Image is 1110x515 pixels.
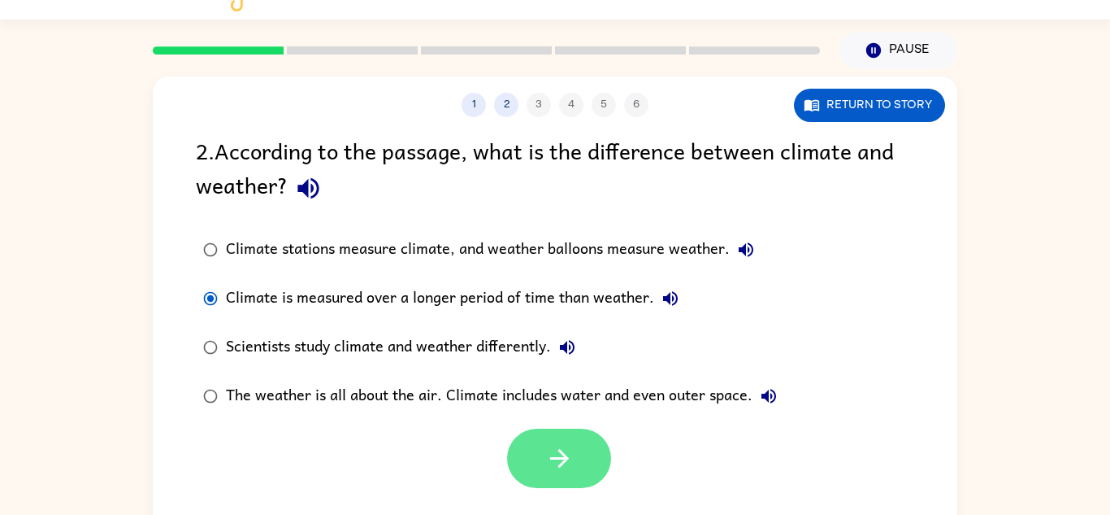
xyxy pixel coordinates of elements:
div: Climate is measured over a longer period of time than weather. [226,282,687,315]
div: 2 . According to the passage, what is the difference between climate and weather? [196,133,914,209]
button: Return to story [794,89,945,122]
button: Pause [839,32,957,69]
button: 2 [494,93,518,117]
div: Climate stations measure climate, and weather balloons measure weather. [226,233,762,266]
div: The weather is all about the air. Climate includes water and even outer space. [226,380,785,412]
button: 1 [462,93,486,117]
button: Scientists study climate and weather differently. [551,331,583,364]
div: Scientists study climate and weather differently. [226,331,583,364]
button: Climate stations measure climate, and weather balloons measure weather. [730,233,762,266]
button: Climate is measured over a longer period of time than weather. [654,282,687,315]
button: The weather is all about the air. Climate includes water and even outer space. [752,380,785,412]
